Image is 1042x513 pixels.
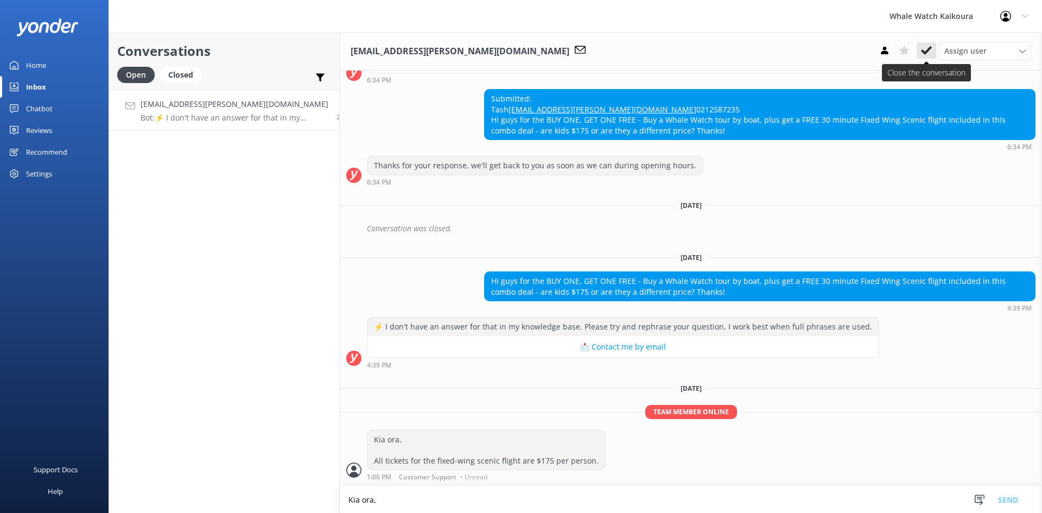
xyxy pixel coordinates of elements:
a: Open [117,68,160,80]
div: Thanks for your response, we'll get back to you as soon as we can during opening hours. [367,156,703,175]
a: [EMAIL_ADDRESS][PERSON_NAME][DOMAIN_NAME]Bot:⚡ I don't have an answer for that in my knowledge ba... [109,90,339,130]
div: Kia ora, All tickets for the fixed-wing scenic flight are $175 per person. [367,430,605,470]
span: [DATE] [674,384,708,393]
div: Help [48,480,63,502]
button: 📩 Contact me by email [367,336,879,358]
div: Chatbot [26,98,53,119]
span: Customer Support [399,474,456,480]
div: Reviews [26,119,52,141]
a: Closed [160,68,207,80]
span: [DATE] [674,253,708,262]
div: Sep 14 2025 01:06pm (UTC +12:00) Pacific/Auckland [367,473,606,480]
span: Assign user [944,45,987,57]
div: Open [117,67,155,83]
div: Assign User [939,42,1031,60]
p: Bot: ⚡ I don't have an answer for that in my knowledge base. Please try and rephrase your questio... [141,113,328,123]
div: Aug 23 2025 06:34pm (UTC +12:00) Pacific/Auckland [367,76,879,84]
span: • Unread [460,474,487,480]
h3: [EMAIL_ADDRESS][PERSON_NAME][DOMAIN_NAME] [351,45,569,59]
strong: 6:34 PM [367,179,391,186]
div: Settings [26,163,52,185]
h4: [EMAIL_ADDRESS][PERSON_NAME][DOMAIN_NAME] [141,98,328,110]
div: Hi guys for the BUY ONE, GET ONE FREE - Buy a Whale Watch tour by boat, plus get a FREE 30 minute... [485,272,1035,301]
strong: 6:34 PM [367,77,391,84]
span: Team member online [645,405,737,419]
div: ⚡ I don't have an answer for that in my knowledge base. Please try and rephrase your question, I ... [367,318,879,336]
a: [EMAIL_ADDRESS][PERSON_NAME][DOMAIN_NAME] [509,104,696,115]
h2: Conversations [117,41,331,61]
div: Recommend [26,141,67,163]
span: Sep 13 2025 04:39pm (UTC +12:00) Pacific/Auckland [336,112,348,122]
div: Sep 13 2025 04:39pm (UTC +12:00) Pacific/Auckland [484,304,1035,312]
div: Conversation was closed. [367,219,1035,238]
div: Inbox [26,76,46,98]
div: 2025-08-25T20:55:01.042 [346,219,1035,238]
strong: 1:06 PM [367,474,391,480]
div: Closed [160,67,201,83]
strong: 4:39 PM [367,362,391,369]
div: Aug 23 2025 06:34pm (UTC +12:00) Pacific/Auckland [367,178,703,186]
img: yonder-white-logo.png [16,18,79,36]
div: Submitted: Tash 0212587235 Hi guys for the BUY ONE, GET ONE FREE - Buy a Whale Watch tour by boat... [485,90,1035,140]
span: [DATE] [674,201,708,210]
div: Support Docs [34,459,78,480]
strong: 6:34 PM [1007,144,1032,150]
div: Aug 23 2025 06:34pm (UTC +12:00) Pacific/Auckland [484,143,1035,150]
strong: 4:39 PM [1007,305,1032,312]
div: Sep 13 2025 04:39pm (UTC +12:00) Pacific/Auckland [367,361,879,369]
div: Home [26,54,46,76]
